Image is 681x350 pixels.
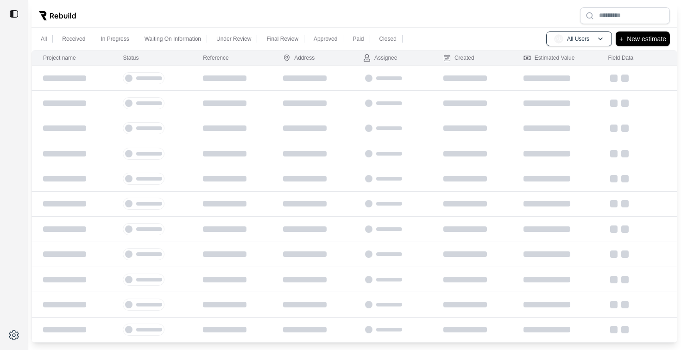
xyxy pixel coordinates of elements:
[203,54,228,62] div: Reference
[62,35,85,43] p: Received
[123,54,139,62] div: Status
[554,34,563,44] span: AU
[216,35,251,43] p: Under Review
[41,35,47,43] p: All
[443,54,474,62] div: Created
[616,31,670,46] button: +New estimate
[314,35,337,43] p: Approved
[363,54,397,62] div: Assignee
[43,54,76,62] div: Project name
[353,35,364,43] p: Paid
[101,35,129,43] p: In Progress
[145,35,201,43] p: Waiting On Information
[608,54,634,62] div: Field Data
[39,11,76,20] img: Rebuild
[546,31,612,46] button: AUAll Users
[379,35,397,43] p: Closed
[9,9,19,19] img: toggle sidebar
[523,54,575,62] div: Estimated Value
[567,35,589,43] p: All Users
[266,35,298,43] p: Final Review
[627,33,666,44] p: New estimate
[283,54,315,62] div: Address
[619,33,623,44] p: +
